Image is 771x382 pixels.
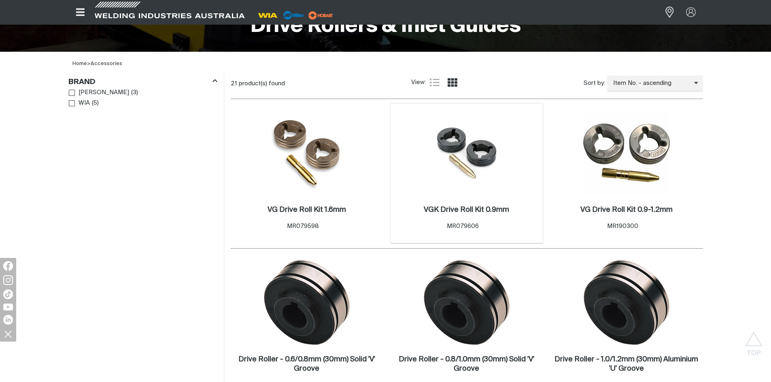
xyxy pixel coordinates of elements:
[72,61,87,66] a: Home
[580,205,673,215] a: VG Drive Roll Kit 0.9-1.2mm
[69,87,217,109] ul: Brand
[424,205,509,215] a: VGK Drive Roll Kit 0.9mm
[238,356,375,372] h2: Drive Roller - 0.6/0.8mm (30mm) Solid 'V' Groove
[306,12,336,18] a: miller
[79,88,129,97] span: [PERSON_NAME]
[87,61,91,66] span: >
[268,206,346,213] h2: VG Drive Roll Kit 1.6mm
[3,289,13,299] img: TikTok
[231,80,411,88] div: 21
[554,355,699,374] a: Drive Roller - 1.0/1.2mm (30mm) Aluminium 'U' Groove
[423,259,510,346] img: Drive Roller - 0.8/1.0mm (30mm) Solid 'V' Groove
[430,78,440,87] a: List view
[306,9,336,21] img: miller
[583,110,670,196] img: VG Drive Roll Kit 0.9-1.2mm
[3,304,13,310] img: YouTube
[745,331,763,350] button: Scroll to top
[1,327,15,341] img: hide socials
[395,355,539,374] a: Drive Roller - 0.8/1.0mm (30mm) Solid 'V' Groove
[607,79,694,88] span: Item No. - ascending
[399,356,534,372] h2: Drive Roller - 0.8/1.0mm (30mm) Solid 'V' Groove
[265,110,348,196] img: VG Drive Roll Kit 1.6mm
[68,73,217,109] aside: Filters
[235,355,379,374] a: Drive Roller - 0.6/0.8mm (30mm) Solid 'V' Groove
[3,275,13,285] img: Instagram
[554,356,698,372] h2: Drive Roller - 1.0/1.2mm (30mm) Aluminium 'U' Groove
[584,79,605,88] span: Sort by:
[411,78,426,87] span: View:
[92,99,99,108] span: ( 5 )
[69,98,90,109] a: WIA
[423,114,510,192] img: VGK Drive Roll Kit 0.9mm
[424,206,509,213] h2: VGK Drive Roll Kit 0.9mm
[268,205,346,215] a: VG Drive Roll Kit 1.6mm
[239,80,285,87] span: product(s) found
[251,13,521,40] h1: Drive Rollers & Inlet Guides
[79,99,90,108] span: WIA
[287,223,319,229] span: MR079598
[231,73,703,94] section: Product list controls
[447,223,479,229] span: MR079606
[68,76,217,87] div: Brand
[583,259,670,346] img: Drive Roller - 1.0/1.2mm (30mm) Aluminium 'U' Groove
[580,206,673,213] h2: VG Drive Roll Kit 0.9-1.2mm
[263,259,350,346] img: Drive Roller - 0.6/0.8mm (30mm) Solid 'V' Groove
[607,223,638,229] span: MR190300
[3,315,13,325] img: LinkedIn
[3,261,13,271] img: Facebook
[69,87,130,98] a: [PERSON_NAME]
[68,78,96,87] h3: Brand
[131,88,138,97] span: ( 3 )
[91,61,122,66] a: Accessories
